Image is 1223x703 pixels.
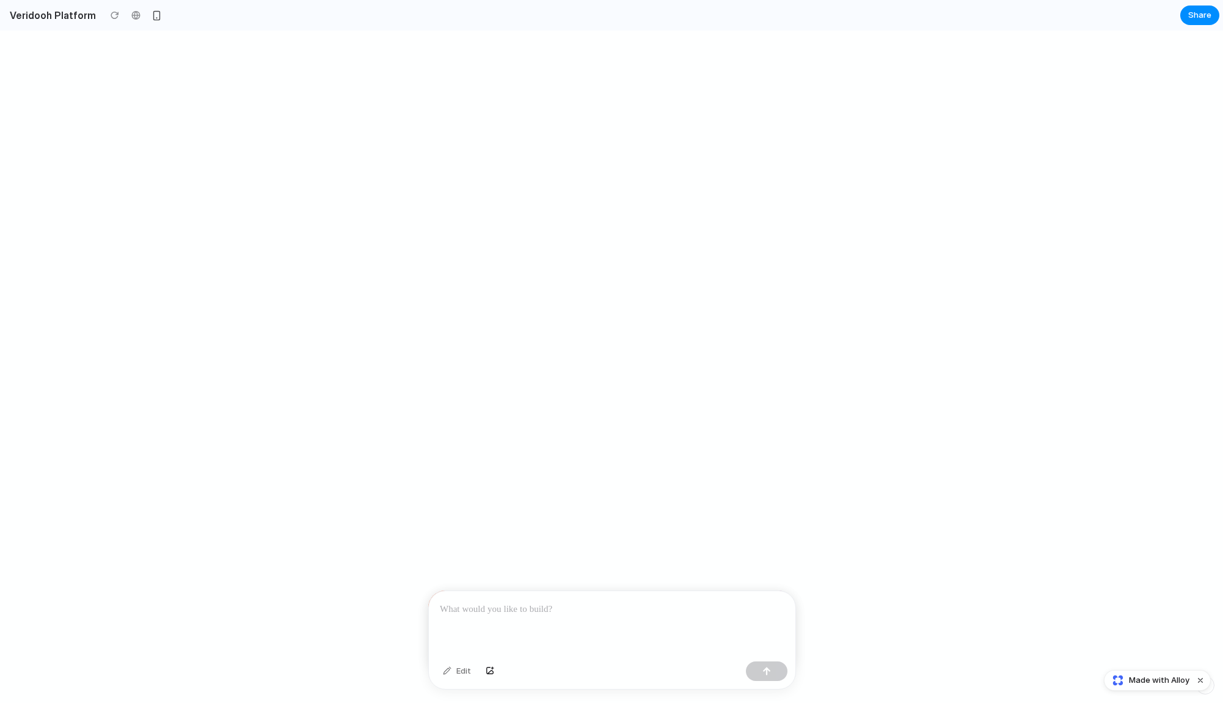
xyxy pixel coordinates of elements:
span: Made with Alloy [1129,674,1189,686]
span: Share [1188,9,1211,21]
button: Dismiss watermark [1193,673,1208,688]
h2: Veridooh Platform [5,8,96,23]
button: Share [1180,6,1219,25]
a: Made with Alloy [1104,674,1191,686]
